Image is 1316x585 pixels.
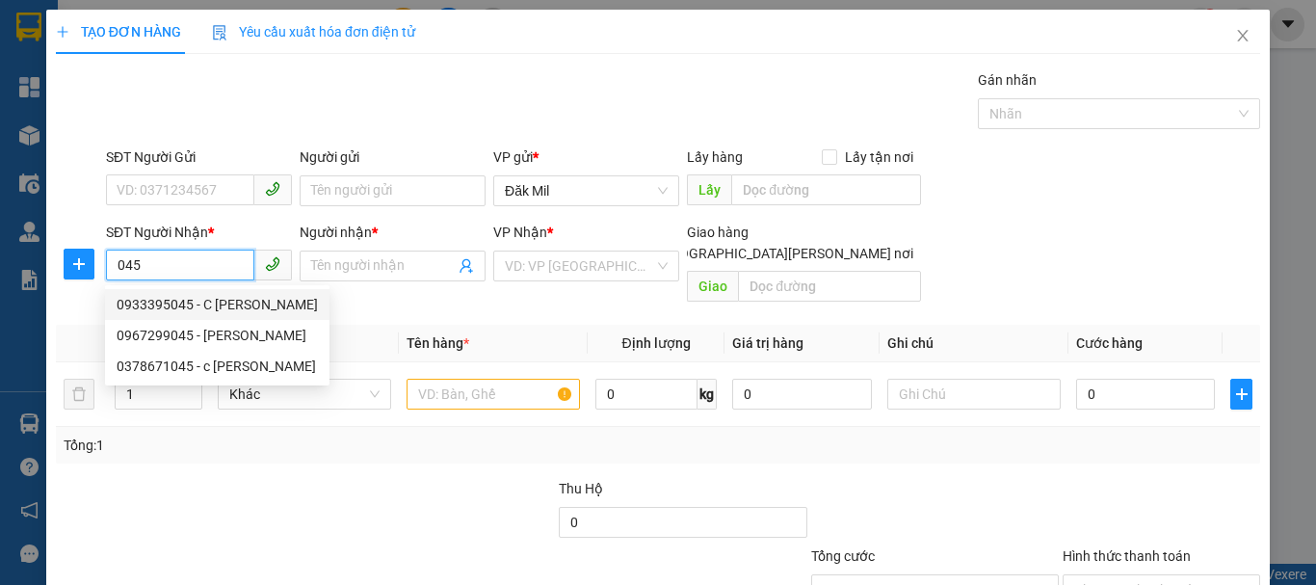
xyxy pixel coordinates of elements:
div: 0933395045 - C DIỆP [105,289,329,320]
div: Tổng: 1 [64,435,510,456]
th: Ghi chú [880,325,1068,362]
span: phone [265,256,280,272]
span: Cước hàng [1076,335,1143,351]
div: Người nhận [300,222,486,243]
div: 0988333940 [125,109,321,136]
span: Định lượng [621,335,690,351]
div: VP gửi [493,146,679,168]
img: icon [212,25,227,40]
input: Dọc đường [731,174,921,205]
span: Tên hàng [407,335,469,351]
div: 0967299045 - [PERSON_NAME] [117,325,318,346]
button: plus [1230,379,1252,410]
input: VD: Bàn, Ghế [407,379,580,410]
span: phone [265,181,280,197]
div: Đăk Mil [16,16,112,63]
input: Ghi Chú [887,379,1061,410]
div: 0378671045 - c sương [105,351,329,382]
span: kg [697,379,717,410]
button: delete [64,379,94,410]
input: 0 [732,379,871,410]
span: Yêu cầu xuất hóa đơn điện tử [212,24,415,40]
input: Dọc đường [738,271,921,302]
span: Thu Hộ [559,481,603,496]
button: plus [64,249,94,279]
div: SĐT Người Gửi [106,146,292,168]
span: Lấy tận nơi [837,146,921,168]
div: 0933395045 - C [PERSON_NAME] [117,294,318,315]
span: Giá trị hàng [732,335,803,351]
span: close [1235,28,1250,43]
span: Giao [687,271,738,302]
div: 0378671045 - c [PERSON_NAME] [117,356,318,377]
span: VP Nhận [493,225,547,240]
span: user-add [459,258,474,274]
span: [GEOGRAPHIC_DATA][PERSON_NAME] nơi [650,243,921,264]
span: Tổng cước [811,548,875,564]
span: Khác [229,380,380,409]
span: plus [1231,386,1251,402]
span: Đăk Mil [505,176,668,205]
button: Close [1216,10,1270,64]
div: DIỆU [125,86,321,109]
span: Gửi: [16,18,46,39]
span: Nhận: [125,18,171,39]
span: Giao hàng [687,225,749,240]
span: Lấy [687,174,731,205]
div: Dãy 4-B15 bến xe [GEOGRAPHIC_DATA] [125,16,321,86]
span: Lấy hàng [687,149,743,165]
div: 0967299045 - THANH [105,320,329,351]
label: Gán nhãn [978,72,1037,88]
span: TẠO ĐƠN HÀNG [56,24,181,40]
label: Hình thức thanh toán [1063,548,1191,564]
div: Người gửi [300,146,486,168]
span: plus [56,25,69,39]
div: SĐT Người Nhận [106,222,292,243]
span: plus [65,256,93,272]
